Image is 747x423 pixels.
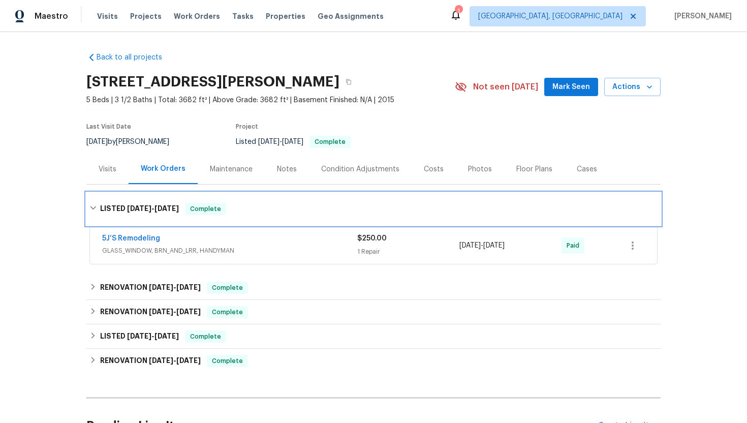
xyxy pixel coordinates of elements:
[100,282,201,294] h6: RENOVATION
[424,164,444,174] div: Costs
[258,138,279,145] span: [DATE]
[86,324,661,349] div: LISTED [DATE]-[DATE]Complete
[86,95,455,105] span: 5 Beds | 3 1/2 Baths | Total: 3682 ft² | Above Grade: 3682 ft² | Basement Finished: N/A | 2015
[176,308,201,315] span: [DATE]
[208,283,247,293] span: Complete
[483,242,505,249] span: [DATE]
[149,308,173,315] span: [DATE]
[149,308,201,315] span: -
[86,349,661,373] div: RENOVATION [DATE]-[DATE]Complete
[86,124,131,130] span: Last Visit Date
[318,11,384,21] span: Geo Assignments
[210,164,253,174] div: Maintenance
[670,11,732,21] span: [PERSON_NAME]
[357,247,459,257] div: 1 Repair
[149,357,201,364] span: -
[102,235,160,242] a: 5J’S Remodeling
[99,164,116,174] div: Visits
[86,193,661,225] div: LISTED [DATE]-[DATE]Complete
[154,205,179,212] span: [DATE]
[176,357,201,364] span: [DATE]
[127,333,151,340] span: [DATE]
[176,284,201,291] span: [DATE]
[100,355,201,367] h6: RENOVATION
[86,138,108,145] span: [DATE]
[604,78,661,97] button: Actions
[100,203,179,215] h6: LISTED
[236,138,351,145] span: Listed
[208,356,247,366] span: Complete
[266,11,305,21] span: Properties
[232,13,254,20] span: Tasks
[127,205,151,212] span: [DATE]
[35,11,68,21] span: Maestro
[154,333,179,340] span: [DATE]
[86,300,661,324] div: RENOVATION [DATE]-[DATE]Complete
[258,138,303,145] span: -
[127,333,179,340] span: -
[130,11,162,21] span: Projects
[174,11,220,21] span: Work Orders
[459,240,505,251] span: -
[567,240,583,251] span: Paid
[100,330,179,343] h6: LISTED
[612,81,652,94] span: Actions
[455,6,462,16] div: 1
[149,284,201,291] span: -
[149,357,173,364] span: [DATE]
[141,164,185,174] div: Work Orders
[100,306,201,318] h6: RENOVATION
[459,242,481,249] span: [DATE]
[186,331,225,342] span: Complete
[577,164,597,174] div: Cases
[149,284,173,291] span: [DATE]
[97,11,118,21] span: Visits
[468,164,492,174] div: Photos
[282,138,303,145] span: [DATE]
[86,77,339,87] h2: [STREET_ADDRESS][PERSON_NAME]
[86,52,184,63] a: Back to all projects
[127,205,179,212] span: -
[186,204,225,214] span: Complete
[552,81,590,94] span: Mark Seen
[102,246,357,256] span: GLASS_WINDOW, BRN_AND_LRR, HANDYMAN
[357,235,387,242] span: $250.00
[277,164,297,174] div: Notes
[208,307,247,317] span: Complete
[478,11,622,21] span: [GEOGRAPHIC_DATA], [GEOGRAPHIC_DATA]
[310,139,350,145] span: Complete
[544,78,598,97] button: Mark Seen
[339,73,358,91] button: Copy Address
[516,164,552,174] div: Floor Plans
[236,124,258,130] span: Project
[321,164,399,174] div: Condition Adjustments
[86,136,181,148] div: by [PERSON_NAME]
[86,276,661,300] div: RENOVATION [DATE]-[DATE]Complete
[473,82,538,92] span: Not seen [DATE]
